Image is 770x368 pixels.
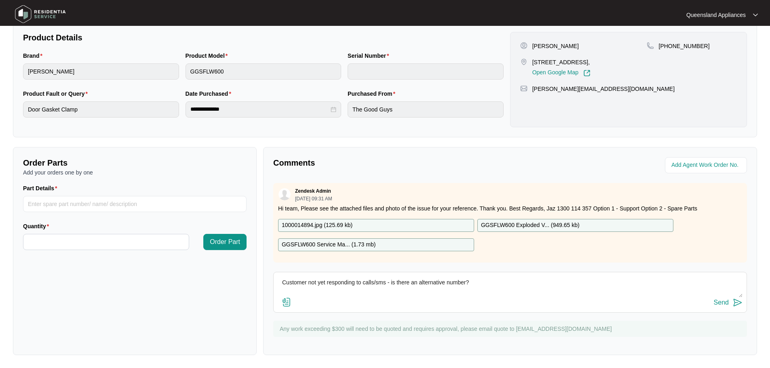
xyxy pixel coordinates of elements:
input: Quantity [23,234,189,250]
label: Quantity [23,222,52,230]
label: Purchased From [348,90,399,98]
p: Product Details [23,32,504,43]
input: Brand [23,63,179,80]
label: Product Fault or Query [23,90,91,98]
img: Link-External [583,69,591,77]
p: [PHONE_NUMBER] [659,42,710,50]
img: user.svg [278,188,291,200]
p: [PERSON_NAME] [532,42,579,50]
p: Any work exceeding $300 will need to be quoted and requires approval, please email quote to [EMAI... [280,325,743,333]
p: [PERSON_NAME][EMAIL_ADDRESS][DOMAIN_NAME] [532,85,675,93]
p: Order Parts [23,157,247,168]
a: Open Google Map [532,69,591,77]
p: Queensland Appliances [686,11,746,19]
img: send-icon.svg [733,298,743,307]
p: Hi team, Please see the attached files and photo of the issue for your reference. Thank you. Best... [278,204,742,212]
p: GGSFLW600 Exploded V... ( 949.65 kb ) [481,221,580,230]
input: Product Fault or Query [23,101,179,118]
input: Date Purchased [190,105,329,114]
p: GGSFLW600 Service Ma... ( 1.73 mb ) [282,240,376,249]
img: user-pin [520,42,527,49]
img: map-pin [520,85,527,92]
p: Add your orders one by one [23,168,247,177]
p: [DATE] 09:31 AM [295,196,332,201]
div: Send [714,299,729,306]
img: residentia service logo [12,2,69,26]
p: 1000014894.jpg ( 125.69 kb ) [282,221,352,230]
input: Serial Number [348,63,504,80]
p: Comments [273,157,504,168]
button: Send [714,297,743,308]
span: Order Part [210,237,240,247]
button: Order Part [203,234,247,250]
input: Product Model [186,63,342,80]
label: Serial Number [348,52,392,60]
textarea: Customer not yet responding to calls/sms - is there an alternative number? [278,276,743,297]
img: map-pin [647,42,654,49]
label: Part Details [23,184,61,192]
img: file-attachment-doc.svg [282,297,291,307]
p: Zendesk Admin [295,188,331,194]
input: Add Agent Work Order No. [671,160,742,170]
img: dropdown arrow [753,13,758,17]
label: Brand [23,52,46,60]
img: map-pin [520,58,527,65]
input: Purchased From [348,101,504,118]
label: Product Model [186,52,231,60]
input: Part Details [23,196,247,212]
label: Date Purchased [186,90,234,98]
p: [STREET_ADDRESS], [532,58,591,66]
